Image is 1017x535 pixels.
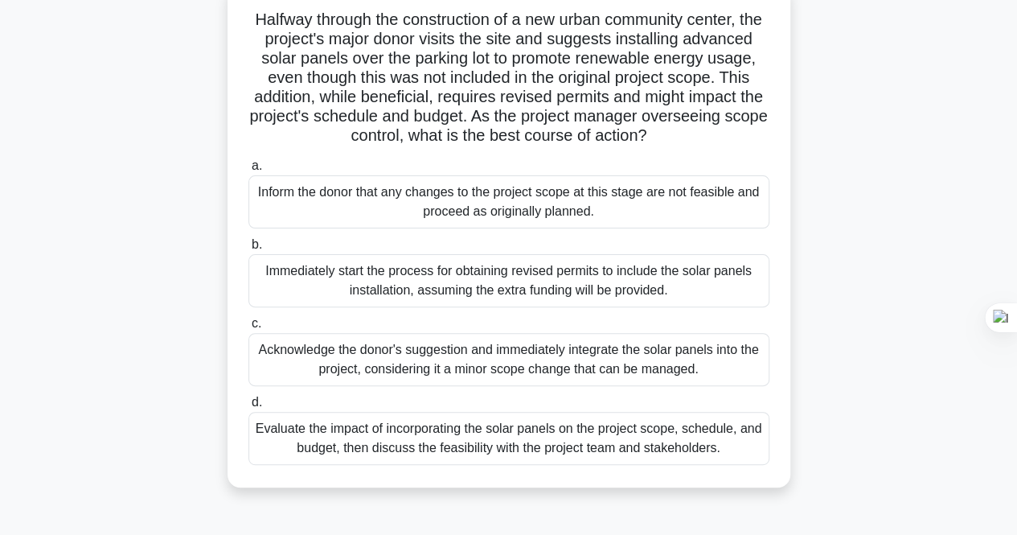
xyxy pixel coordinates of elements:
[248,254,769,307] div: Immediately start the process for obtaining revised permits to include the solar panels installat...
[248,175,769,228] div: Inform the donor that any changes to the project scope at this stage are not feasible and proceed...
[252,237,262,251] span: b.
[252,316,261,330] span: c.
[252,395,262,409] span: d.
[248,412,769,465] div: Evaluate the impact of incorporating the solar panels on the project scope, schedule, and budget,...
[248,333,769,386] div: Acknowledge the donor's suggestion and immediately integrate the solar panels into the project, c...
[252,158,262,172] span: a.
[247,10,771,146] h5: Halfway through the construction of a new urban community center, the project's major donor visit...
